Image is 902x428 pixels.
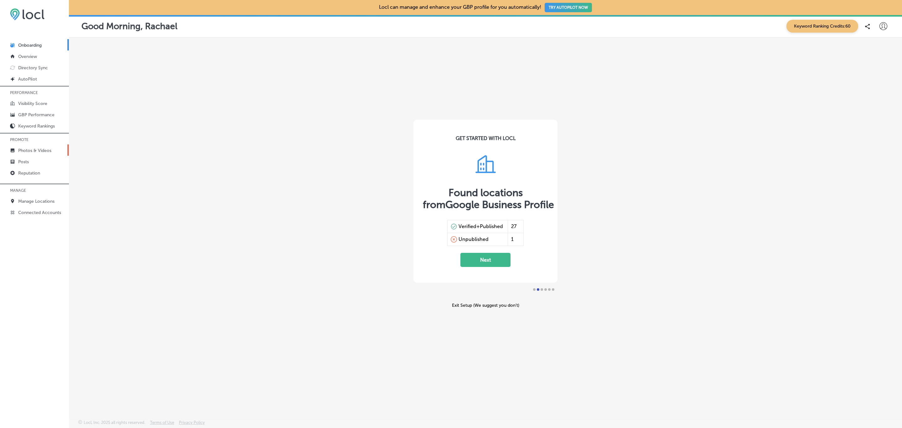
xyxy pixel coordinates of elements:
p: Locl, Inc. 2025 all rights reserved. [84,420,145,425]
span: Google Business Profile [445,199,554,211]
div: 27 [508,220,523,233]
p: Connected Accounts [18,210,61,215]
span: Keyword Ranking Credits: 60 [786,20,858,33]
p: Overview [18,54,37,59]
p: Reputation [18,170,40,176]
button: TRY AUTOPILOT NOW [545,3,592,12]
div: Unpublished [459,236,489,243]
a: Privacy Policy [179,420,205,428]
p: GBP Performance [18,112,54,117]
p: Manage Locations [18,199,54,204]
p: Photos & Videos [18,148,51,153]
p: Directory Sync [18,65,48,70]
p: AutoPilot [18,76,37,82]
div: 1 [508,233,523,246]
p: Keyword Rankings [18,123,55,129]
p: Good Morning, Rachael [81,21,177,31]
p: Visibility Score [18,101,47,106]
div: Found locations from [423,187,548,211]
p: Posts [18,159,29,164]
div: Verified+Published [459,223,503,230]
button: Next [460,253,511,267]
div: GET STARTED WITH LOCL [456,135,516,141]
a: Terms of Use [150,420,174,428]
div: Exit Setup (We suggest you don’t) [413,303,557,308]
img: 6efc1275baa40be7c98c3b36c6bfde44.png [10,8,44,20]
p: Onboarding [18,43,42,48]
